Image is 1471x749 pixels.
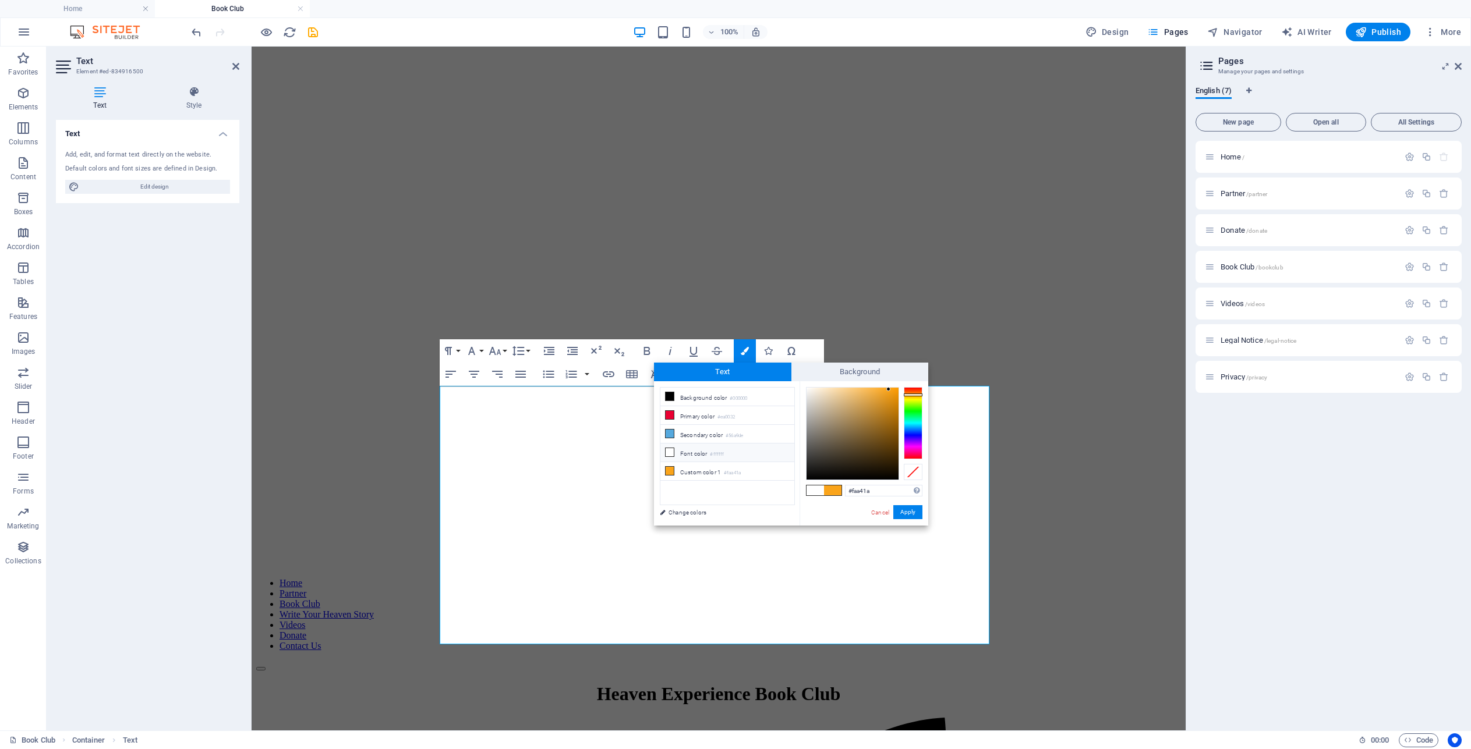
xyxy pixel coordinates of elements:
[659,339,681,363] button: Italic (Ctrl+I)
[1405,225,1415,235] div: Settings
[1422,335,1431,345] div: Duplicate
[1405,372,1415,382] div: Settings
[1439,189,1449,198] div: Remove
[1218,66,1438,77] h3: Manage your pages and settings
[597,363,620,386] button: Insert Link
[726,432,743,440] small: #56a9de
[15,382,33,391] p: Slider
[8,68,38,77] p: Favorites
[608,339,630,363] button: Subscript
[1448,733,1462,747] button: Usercentrics
[13,277,34,286] p: Tables
[1359,733,1389,747] h6: Session time
[1242,154,1244,161] span: /
[710,450,724,459] small: #ffffff
[1246,191,1267,197] span: /partner
[1404,733,1433,747] span: Code
[1439,152,1449,162] div: The startpage cannot be deleted
[1201,119,1276,126] span: New page
[538,363,560,386] button: Unordered List
[660,406,794,425] li: Primary color
[56,120,239,141] h4: Text
[282,25,296,39] button: reload
[1355,26,1401,38] span: Publish
[1256,264,1283,271] span: /bookclub
[1217,300,1399,307] div: Videos/videos
[1405,335,1415,345] div: Settings
[148,86,239,111] h4: Style
[1143,23,1193,41] button: Pages
[1420,23,1466,41] button: More
[717,413,735,421] small: #ea0032
[636,339,658,363] button: Bold (Ctrl+B)
[56,86,148,111] h4: Text
[730,395,747,403] small: #000000
[1422,189,1431,198] div: Duplicate
[560,363,582,386] button: Ordered List
[1221,152,1244,161] span: Click to open page
[654,363,791,381] span: Text
[751,27,761,37] i: On resize automatically adjust zoom level to fit chosen device.
[510,363,532,386] button: Align Justify
[561,339,584,363] button: Decrease Indent
[734,339,756,363] button: Colors
[1147,26,1188,38] span: Pages
[621,363,643,386] button: Insert Table
[1405,262,1415,272] div: Settings
[1221,299,1265,308] span: Click to open page
[190,26,203,39] i: Undo: Change keywords (Ctrl+Z)
[1405,152,1415,162] div: Settings
[1405,189,1415,198] div: Settings
[1422,152,1431,162] div: Duplicate
[724,469,741,477] small: #faa41a
[660,443,794,462] li: Font color
[1217,190,1399,197] div: Partner/partner
[10,172,36,182] p: Content
[306,26,320,39] i: Save (Ctrl+S)
[824,485,841,495] span: #faa41a
[9,137,38,147] p: Columns
[486,363,508,386] button: Align Right
[1217,226,1399,234] div: Donate/donate
[155,2,310,15] h4: Book Club
[660,425,794,443] li: Secondary color
[1422,262,1431,272] div: Duplicate
[76,56,239,66] h2: Text
[703,25,744,39] button: 100%
[1221,336,1296,345] span: Click to open page
[1245,301,1265,307] span: /videos
[870,508,890,517] a: Cancel
[65,150,230,160] div: Add, edit, and format text directly on the website.
[76,66,216,77] h3: Element #ed-834916500
[463,339,485,363] button: Font Family
[1246,374,1267,381] span: /privacy
[9,733,55,747] a: Click to cancel selection. Double-click to open Pages
[14,207,33,216] p: Boxes
[1422,225,1431,235] div: Duplicate
[486,339,508,363] button: Font Size
[660,462,794,481] li: Custom color 1
[1221,262,1283,271] span: Book Club
[1203,23,1267,41] button: Navigator
[259,25,273,39] button: Click here to leave preview mode and continue editing
[283,26,296,39] i: Reload page
[65,164,230,174] div: Default colors and font sizes are defined in Design.
[1264,338,1297,344] span: /legal-notice
[1376,119,1456,126] span: All Settings
[1439,372,1449,382] div: Remove
[1207,26,1263,38] span: Navigator
[1379,736,1381,744] span: :
[440,363,462,386] button: Align Left
[706,339,728,363] button: Strikethrough
[791,363,929,381] span: Background
[306,25,320,39] button: save
[1276,23,1336,41] button: AI Writer
[1081,23,1134,41] button: Design
[1221,226,1267,235] span: Click to open page
[12,347,36,356] p: Images
[1081,23,1134,41] div: Design (Ctrl+Alt+Y)
[1422,299,1431,308] div: Duplicate
[65,180,230,194] button: Edit design
[654,505,789,520] a: Change colors
[1424,26,1461,38] span: More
